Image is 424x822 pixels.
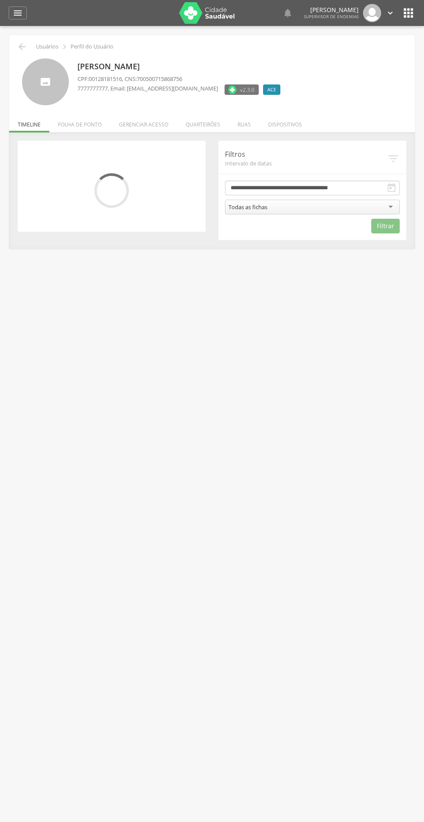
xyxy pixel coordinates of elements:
span: 7777777777 [77,84,108,92]
i: Voltar [17,42,27,52]
a:  [283,4,293,22]
p: [PERSON_NAME] [304,7,359,13]
span: 700500715868756 [137,75,182,83]
i:  [283,8,293,18]
a:  [385,4,395,22]
label: Versão do aplicativo [225,84,259,95]
li: Ruas [229,112,260,133]
a:  [9,6,27,19]
p: Filtros [225,149,387,159]
i:  [13,8,23,18]
span: 00128181516 [89,75,122,83]
button: Filtrar [371,219,400,233]
li: Folha de ponto [49,112,110,133]
i:  [387,152,400,165]
li: Dispositivos [260,112,311,133]
span: Supervisor de Endemias [304,13,359,19]
p: [PERSON_NAME] [77,61,285,72]
i:  [386,183,397,193]
span: v2.3.0 [240,85,254,94]
i:  [385,8,395,18]
li: Quarteirões [177,112,229,133]
p: Usuários [36,43,58,50]
span: Intervalo de datas [225,159,387,167]
i:  [60,42,69,52]
p: CPF: , CNS: [77,75,285,83]
p: Perfil do Usuário [71,43,113,50]
p: , Email: [EMAIL_ADDRESS][DOMAIN_NAME] [77,84,218,93]
li: Gerenciar acesso [110,112,177,133]
div: Todas as fichas [228,203,267,211]
span: ACE [267,86,276,93]
i:  [402,6,415,20]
